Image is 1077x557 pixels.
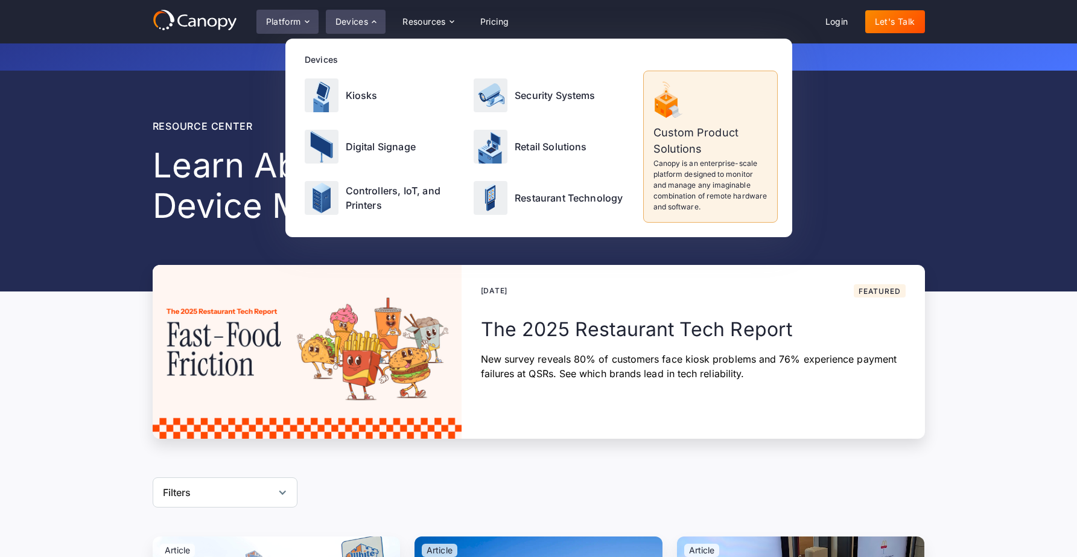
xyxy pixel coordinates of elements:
h1: Learn About Remote Device Management [153,145,597,226]
a: Controllers, IoT, and Printers [300,174,467,223]
p: Article [427,546,453,555]
div: Resources [402,18,446,26]
p: Controllers, IoT, and Printers [346,183,462,212]
p: Article [689,546,715,555]
nav: Devices [285,39,792,237]
div: Resources [393,10,463,34]
p: Article [165,546,191,555]
a: Pricing [471,10,519,33]
p: Security Systems [515,88,596,103]
p: Kiosks [346,88,378,103]
p: Canopy is an enterprise-scale platform designed to monitor and manage any imaginable combination ... [653,158,767,212]
a: Custom Product SolutionsCanopy is an enterprise-scale platform designed to monitor and manage any... [643,71,778,223]
div: Featured [859,288,900,295]
a: Digital Signage [300,122,467,171]
a: Retail Solutions [469,122,636,171]
p: Get [243,51,834,63]
a: Login [816,10,858,33]
div: Platform [266,18,301,26]
div: Filters [163,485,191,500]
p: Digital Signage [346,139,416,154]
p: New survey reveals 80% of customers face kiosk problems and 76% experience payment failures at QS... [481,352,906,381]
a: [DATE]FeaturedThe 2025 Restaurant Tech ReportNew survey reveals 80% of customers face kiosk probl... [153,265,925,439]
div: Platform [256,10,319,34]
form: Reset [153,477,297,508]
a: Restaurant Technology [469,174,636,223]
p: Retail Solutions [515,139,587,154]
p: Custom Product Solutions [653,124,767,157]
div: [DATE] [481,285,508,296]
a: Security Systems [469,71,636,119]
h2: The 2025 Restaurant Tech Report [481,317,906,342]
div: Devices [335,18,369,26]
a: Kiosks [300,71,467,119]
p: Restaurant Technology [515,191,623,205]
a: Let's Talk [865,10,925,33]
div: Filters [153,477,297,508]
div: Devices [305,53,778,66]
div: Resource center [153,119,597,133]
div: Devices [326,10,386,34]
